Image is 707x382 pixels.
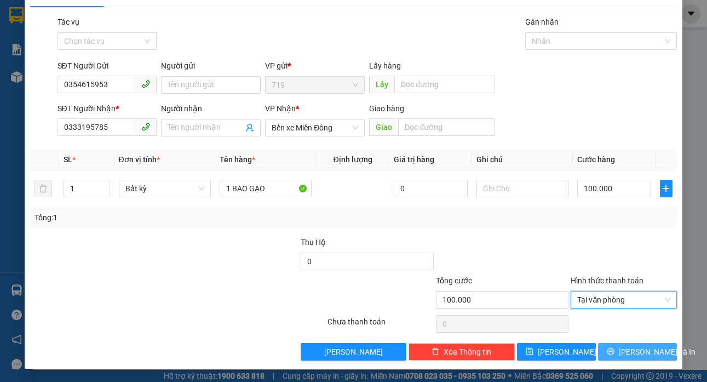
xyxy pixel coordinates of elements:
button: delete [35,180,52,197]
span: Tại văn phòng [577,292,670,308]
span: [PERSON_NAME] [324,346,383,358]
th: Ghi chú [472,149,573,170]
span: user-add [245,123,254,132]
span: Tên hàng [220,155,255,164]
span: Tổng cước [436,276,472,285]
span: Bất kỳ [125,180,204,197]
span: delete [432,347,439,356]
button: deleteXóa Thông tin [409,343,514,361]
span: Cước hàng [577,155,615,164]
span: SL [64,155,72,164]
input: VD: Bàn, Ghế [220,180,312,197]
input: Dọc đường [398,118,495,136]
button: printer[PERSON_NAME] và In [598,343,677,361]
span: 719 [272,77,358,93]
label: Gán nhãn [525,18,559,26]
span: [PERSON_NAME] và In [619,346,695,358]
input: Ghi Chú [476,180,568,197]
button: save[PERSON_NAME] [517,343,596,361]
span: [PERSON_NAME] [538,346,596,358]
span: Giao hàng [369,104,404,113]
span: Thu Hộ [301,238,326,247]
span: Đơn vị tính [119,155,160,164]
span: Định lượng [334,155,372,164]
label: Tác vụ [58,18,79,26]
span: printer [607,347,614,356]
div: SĐT Người Gửi [58,60,157,72]
div: VP gửi [265,60,365,72]
span: phone [141,79,150,88]
input: 0 [394,180,468,197]
div: Chưa thanh toán [326,316,434,335]
div: Tổng: 1 [35,212,274,224]
label: Hình thức thanh toán [571,276,643,285]
span: Bến xe Miền Đông [272,119,358,136]
div: Người nhận [161,102,261,115]
input: Dọc đường [394,76,495,93]
span: Lấy hàng [369,61,401,70]
button: plus [660,180,672,197]
span: Xóa Thông tin [444,346,491,358]
span: plus [660,184,672,193]
button: [PERSON_NAME] [301,343,406,361]
span: phone [141,122,150,131]
span: Giao [369,118,398,136]
span: Giá trị hàng [394,155,434,164]
div: Người gửi [161,60,261,72]
span: Lấy [369,76,394,93]
span: save [526,347,533,356]
span: VP Nhận [265,104,296,113]
div: SĐT Người Nhận [58,102,157,115]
